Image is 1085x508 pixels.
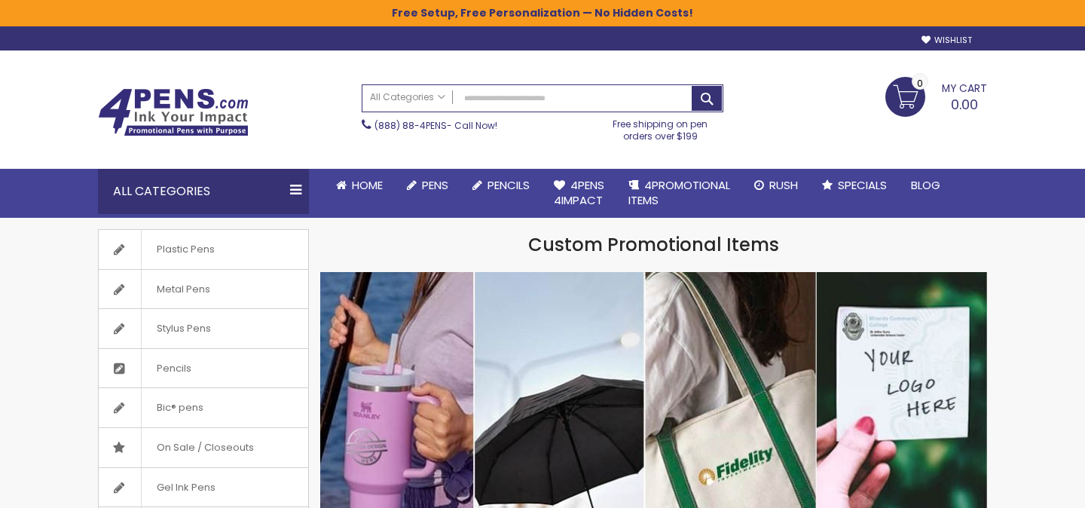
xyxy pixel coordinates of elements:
span: Gel Ink Pens [141,468,231,507]
a: (888) 88-4PENS [374,119,447,132]
span: Pencils [487,177,530,193]
span: 0.00 [951,95,978,114]
a: Wishlist [921,35,972,46]
span: Pens [422,177,448,193]
span: On Sale / Closeouts [141,428,269,467]
a: All Categories [362,85,453,110]
a: Plastic Pens [99,230,308,269]
span: 4PROMOTIONAL ITEMS [628,177,730,208]
a: Pencils [460,169,542,202]
a: On Sale / Closeouts [99,428,308,467]
span: Bic® pens [141,388,219,427]
span: Plastic Pens [141,230,230,269]
span: Rush [769,177,798,193]
a: Stylus Pens [99,309,308,348]
span: 4Pens 4impact [554,177,604,208]
a: Pens [395,169,460,202]
span: - Call Now! [374,119,497,132]
span: All Categories [370,91,445,103]
a: 0.00 0 [885,77,987,115]
span: Specials [838,177,887,193]
div: Free shipping on pen orders over $199 [598,112,724,142]
span: Blog [911,177,940,193]
span: Metal Pens [141,270,225,309]
span: Pencils [141,349,206,388]
span: 0 [917,76,923,90]
a: Specials [810,169,899,202]
a: Bic® pens [99,388,308,427]
a: Gel Ink Pens [99,468,308,507]
a: Home [324,169,395,202]
a: 4Pens4impact [542,169,616,218]
h1: Custom Promotional Items [320,233,987,257]
span: Stylus Pens [141,309,226,348]
a: Blog [899,169,952,202]
a: Rush [742,169,810,202]
img: 4Pens Custom Pens and Promotional Products [98,88,249,136]
span: Home [352,177,383,193]
a: Metal Pens [99,270,308,309]
a: 4PROMOTIONALITEMS [616,169,742,218]
div: All Categories [98,169,309,214]
a: Pencils [99,349,308,388]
